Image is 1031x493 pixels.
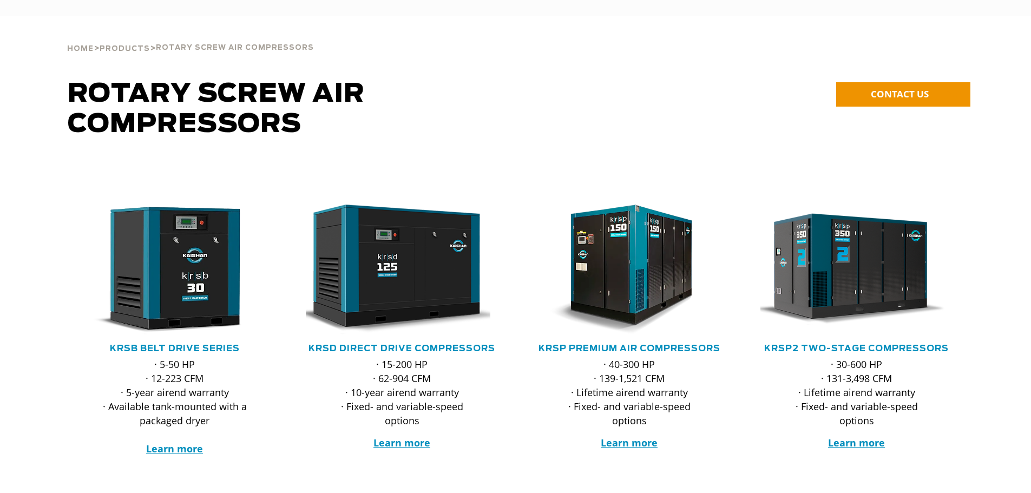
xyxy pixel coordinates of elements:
img: krsp350 [752,205,945,334]
span: Rotary Screw Air Compressors [156,44,314,51]
div: krsd125 [306,205,498,334]
div: krsp150 [533,205,726,334]
p: · 5-50 HP · 12-223 CFM · 5-year airend warranty · Available tank-mounted with a packaged dryer [100,357,249,456]
div: krsp350 [760,205,953,334]
a: Learn more [146,442,203,455]
a: KRSB Belt Drive Series [110,344,240,353]
span: Home [67,45,94,52]
p: · 15-200 HP · 62-904 CFM · 10-year airend warranty · Fixed- and variable-speed options [327,357,477,428]
a: Home [67,43,94,53]
p: · 30-600 HP · 131-3,498 CFM · Lifetime airend warranty · Fixed- and variable-speed options [782,357,931,428]
div: > > [67,16,314,57]
span: CONTACT US [871,88,929,100]
span: Rotary Screw Air Compressors [68,81,365,137]
a: KRSD Direct Drive Compressors [308,344,495,353]
a: KRSP Premium Air Compressors [539,344,720,353]
a: Learn more [373,436,430,449]
img: krsd125 [298,205,490,334]
img: krsb30 [70,205,263,334]
a: Learn more [601,436,658,449]
a: Products [100,43,150,53]
p: · 40-300 HP · 139-1,521 CFM · Lifetime airend warranty · Fixed- and variable-speed options [555,357,704,428]
img: krsp150 [525,205,718,334]
span: Products [100,45,150,52]
a: KRSP2 Two-Stage Compressors [764,344,949,353]
a: CONTACT US [836,82,970,107]
a: Learn more [828,436,885,449]
div: krsb30 [78,205,271,334]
